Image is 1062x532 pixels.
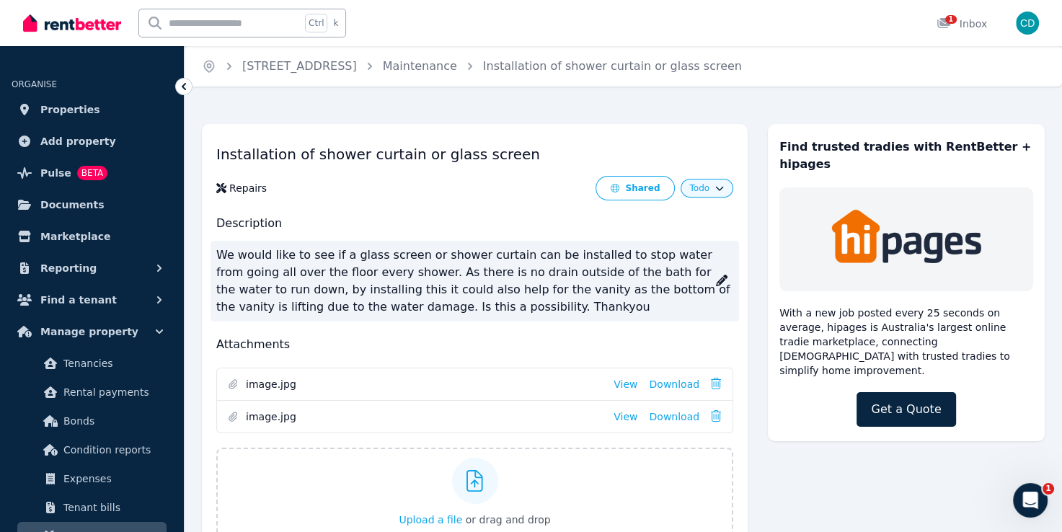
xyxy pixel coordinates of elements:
a: View [614,377,637,391]
span: or drag and drop [466,514,551,526]
button: Find a tenant [12,285,172,314]
p: With a new job posted every 25 seconds on average, hipages is Australia's largest online tradie m... [779,306,1033,378]
div: Shared [625,183,660,193]
span: Expenses [63,470,161,487]
a: Download [649,409,699,424]
span: Bonds [63,412,161,430]
span: Todo [689,182,709,194]
span: Find a tenant [40,291,117,309]
span: Upload a file [399,514,462,526]
p: We would like to see if a glass screen or shower curtain can be installed to stop water from goin... [216,241,733,322]
a: Bonds [17,407,167,435]
span: 1 [945,15,957,24]
a: Marketplace [12,222,172,251]
button: Manage property [12,317,172,346]
button: Upload a file or drag and drop [399,513,550,527]
a: Properties [12,95,172,124]
a: Installation of shower curtain or glass screen [483,59,742,73]
span: ORGANISE [12,79,57,89]
button: Todo [689,182,724,194]
a: Tenant bills [17,493,167,522]
span: Rental payments [63,384,161,401]
a: Add property [12,127,172,156]
button: Shared [596,176,675,200]
span: Condition reports [63,441,161,458]
span: Properties [40,101,100,118]
h2: Description [216,215,733,232]
a: PulseBETA [12,159,172,187]
h1: Installation of shower curtain or glass screen [216,138,733,170]
span: 1 [1043,483,1054,495]
a: Rental payments [17,378,167,407]
button: Reporting [12,254,172,283]
img: RentBetter [23,12,121,34]
span: k [333,17,338,29]
span: BETA [77,166,107,180]
span: Pulse [40,164,71,182]
div: Inbox [937,17,987,31]
span: Add property [40,133,116,150]
span: Marketplace [40,228,110,245]
h3: Find trusted tradies with RentBetter + hipages [779,138,1033,173]
a: Maintenance [383,59,457,73]
a: Expenses [17,464,167,493]
div: Repairs [229,181,267,195]
iframe: Intercom live chat [1013,483,1048,518]
span: Tenant bills [63,499,161,516]
a: Download [649,377,699,391]
a: [STREET_ADDRESS] [242,59,357,73]
span: Tenancies [63,355,161,372]
span: Reporting [40,260,97,277]
span: Manage property [40,323,138,340]
a: Condition reports [17,435,167,464]
nav: Breadcrumb [185,46,759,87]
h2: Attachments [216,336,733,353]
a: Tenancies [17,349,167,378]
a: View [614,409,637,424]
span: Ctrl [305,14,327,32]
img: Trades & Maintenance [830,201,982,272]
img: Christina Deans [1016,12,1039,35]
span: image.jpg [246,377,602,391]
a: Get a Quote [857,392,955,427]
span: Documents [40,196,105,213]
span: image.jpg [246,409,602,424]
a: Documents [12,190,172,219]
